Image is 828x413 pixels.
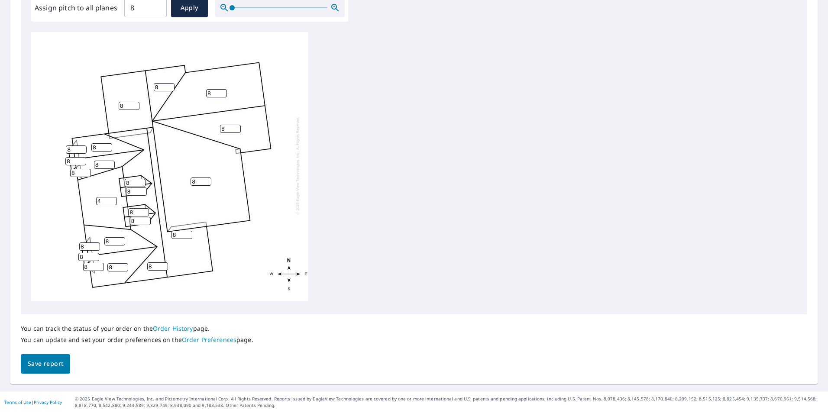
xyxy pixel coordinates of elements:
span: Apply [178,3,201,13]
a: Order History [153,324,193,332]
label: Assign pitch to all planes [35,3,117,13]
p: | [4,400,62,405]
a: Order Preferences [182,336,236,344]
button: Save report [21,354,70,374]
a: Privacy Policy [34,399,62,405]
p: © 2025 Eagle View Technologies, Inc. and Pictometry International Corp. All Rights Reserved. Repo... [75,396,824,409]
p: You can track the status of your order on the page. [21,325,253,332]
p: You can update and set your order preferences on the page. [21,336,253,344]
a: Terms of Use [4,399,31,405]
span: Save report [28,358,63,369]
